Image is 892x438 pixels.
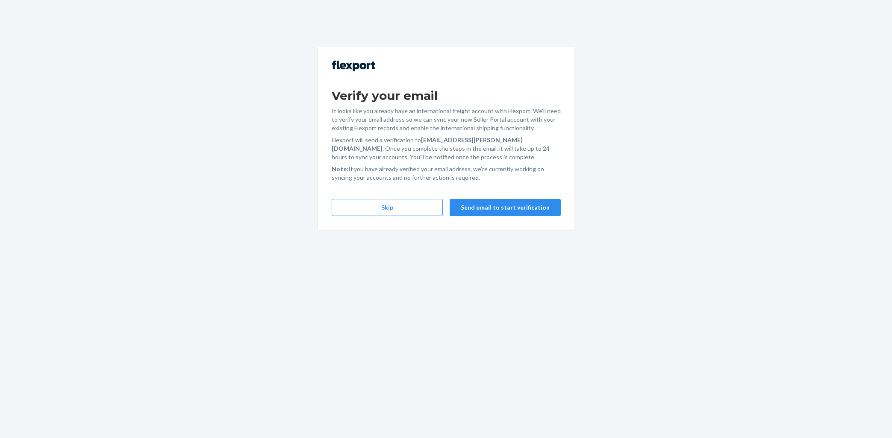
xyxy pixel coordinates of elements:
strong: Note: [332,165,348,172]
button: Send email to start verification [450,199,561,216]
p: If you have already verified your email address, we're currently working on syncing your accounts... [332,165,561,182]
p: It looks like you already have an international freight account with Flexport. We'll need to veri... [332,107,561,132]
p: Flexport will send a verification to . Once you complete the steps in the email, it will take up ... [332,136,561,161]
h1: Verify your email [332,88,561,103]
button: Skip [332,199,443,216]
strong: [EMAIL_ADDRESS][PERSON_NAME][DOMAIN_NAME] [332,136,523,152]
img: Flexport logo [332,61,375,71]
